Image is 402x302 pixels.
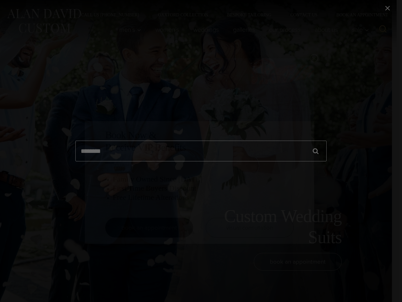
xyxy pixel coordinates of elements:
[105,218,193,238] a: book an appointment
[105,129,294,153] h2: Book Now & Receive VIP Benefits
[113,193,294,202] h3: Free Lifetime Alterations
[113,184,294,193] h3: First Time Buyers Discount
[113,175,294,184] h3: Family Owned Since [DATE]
[310,54,318,62] button: Close
[206,218,294,238] a: visual consultation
